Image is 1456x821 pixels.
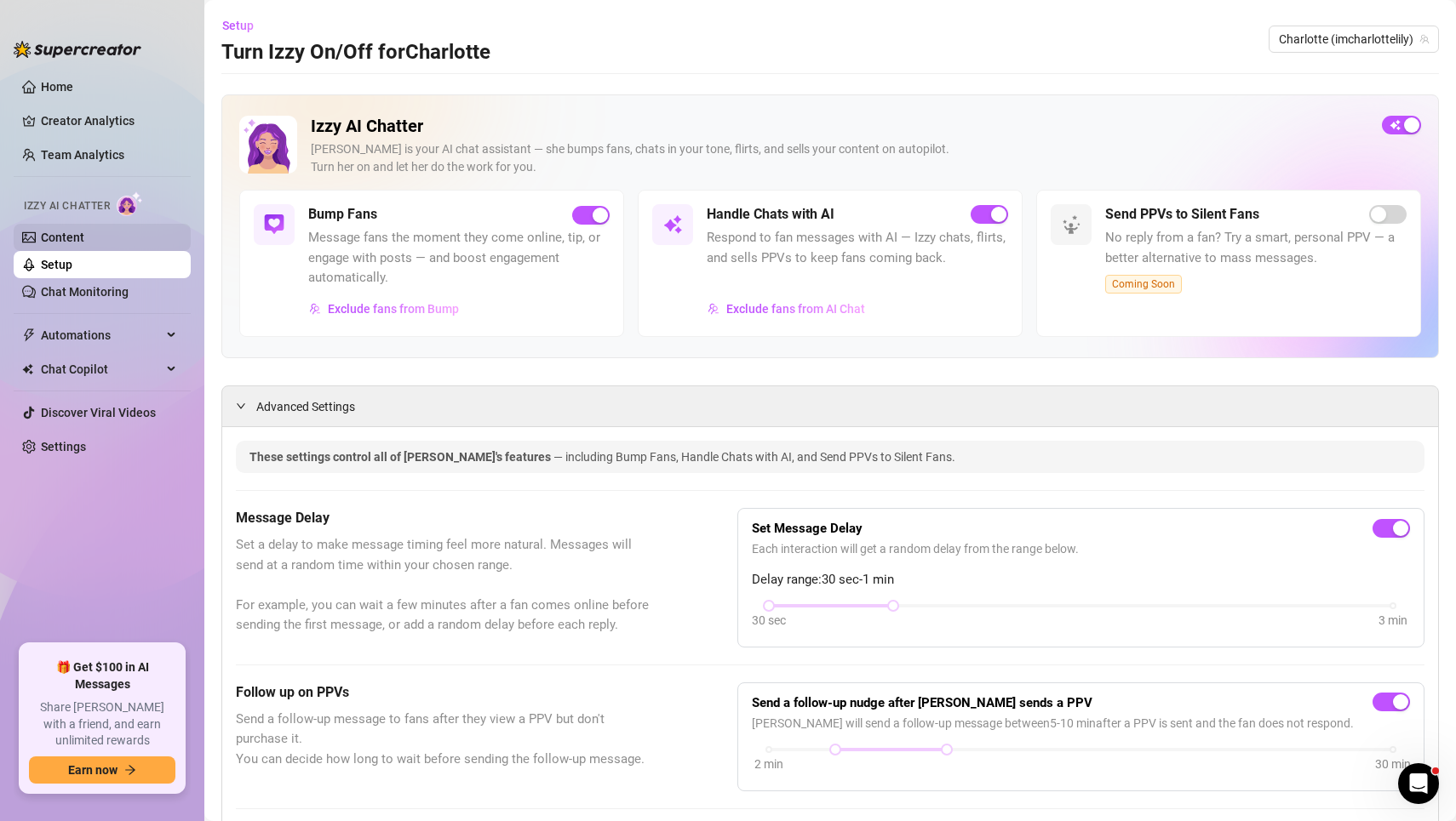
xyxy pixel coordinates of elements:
span: expanded [236,401,246,411]
span: thunderbolt [22,328,36,342]
span: Chat Copilot [41,356,162,383]
span: — including Bump Fans, Handle Chats with AI, and Send PPVs to Silent Fans. [553,450,955,464]
span: Exclude fans from AI Chat [726,302,865,316]
button: Earn nowarrow-right [29,756,175,784]
img: logo-BBDzfeDw.svg [14,41,141,58]
button: Exclude fans from AI Chat [707,295,866,322]
div: 2 min [754,755,783,773]
a: Discover Viral Videos [41,406,156,419]
span: Delay range: 30 sec - 1 min [752,570,1410,590]
h5: Follow up on PPVs [236,682,652,703]
img: Chat Copilot [22,363,33,375]
img: AI Chatter [117,191,143,216]
h5: Bump Fans [308,204,377,225]
span: Earn now [68,763,118,777]
span: 🎁 Get $100 in AI Messages [29,659,175,693]
strong: Send a follow-up nudge after [PERSON_NAME] sends a PPV [752,695,1092,710]
img: svg%3e [264,214,284,235]
span: These settings control all of [PERSON_NAME]'s features [249,450,553,464]
span: [PERSON_NAME] will send a follow-up message between 5 - 10 min after a PPV is sent and the fan do... [752,714,1410,733]
span: Izzy AI Chatter [24,198,110,214]
div: [PERSON_NAME] is your AI chat assistant — she bumps fans, chats in your tone, flirts, and sells y... [311,140,1368,176]
span: Charlotte (imcharlottelily) [1279,26,1429,52]
img: svg%3e [708,303,719,315]
h2: Izzy AI Chatter [311,116,1368,137]
img: svg%3e [309,303,321,315]
span: Exclude fans from Bump [328,302,459,316]
span: Share [PERSON_NAME] with a friend, and earn unlimited rewards [29,699,175,750]
div: 3 min [1379,611,1407,630]
img: Izzy AI Chatter [239,116,297,174]
span: Automations [41,322,162,349]
a: Settings [41,440,86,453]
a: Chat Monitoring [41,285,129,299]
span: Send a follow-up message to fans after they view a PPV but don't purchase it. You can decide how ... [236,710,652,770]
h3: Turn Izzy On/Off for Charlotte [221,39,490,66]
div: 30 min [1375,755,1411,773]
span: Respond to fan messages with AI — Izzy chats, flirts, and sells PPVs to keep fans coming back. [707,228,1008,268]
span: Setup [222,19,254,32]
strong: Set Message Delay [752,521,863,536]
button: Setup [221,12,267,39]
span: Set a delay to make message timing feel more natural. Messages will send at a random time within ... [236,535,652,636]
span: Advanced Settings [256,397,355,416]
div: expanded [236,396,256,415]
span: arrow-right [124,764,136,776]
span: Coming Soon [1105,275,1182,294]
a: Team Analytics [41,148,124,162]
h5: Send PPVs to Silent Fans [1105,204,1259,225]
h5: Handle Chats with AI [707,204,834,225]
a: Setup [41,258,72,271]
img: svg%3e [1061,214,1081,235]
a: Content [41,231,84,244]
div: 30 sec [752,611,786,630]
button: Exclude fans from Bump [308,295,460,322]
span: No reply from a fan? Try a smart, personal PPV — a better alternative to mass messages. [1105,228,1407,268]
a: Creator Analytics [41,107,177,134]
span: team [1419,34,1430,44]
h5: Message Delay [236,508,652,528]
img: svg%3e [662,214,683,235]
span: Each interaction will get a random delay from the range below. [752,539,1410,558]
span: Message fans the moment they come online, tip, or engage with posts — and boost engagement automa... [308,228,610,288]
iframe: Intercom live chat [1398,763,1439,804]
a: Home [41,80,73,94]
